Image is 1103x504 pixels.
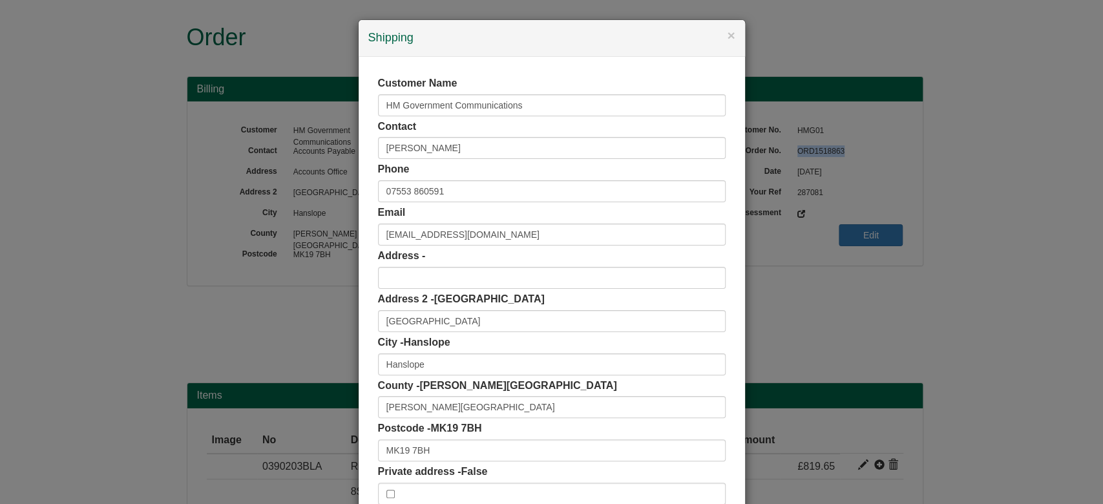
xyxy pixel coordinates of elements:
[727,28,735,42] button: ×
[368,30,735,47] h4: Shipping
[378,465,488,479] label: Private address -
[378,76,457,91] label: Customer Name
[404,337,450,348] span: Hanslope
[378,421,482,436] label: Postcode -
[430,423,481,434] span: MK19 7BH
[378,379,617,394] label: County -
[378,249,426,264] label: Address -
[378,205,406,220] label: Email
[461,466,487,477] span: False
[434,293,545,304] span: [GEOGRAPHIC_DATA]
[378,162,410,177] label: Phone
[378,120,417,134] label: Contact
[378,335,450,350] label: City -
[378,292,545,307] label: Address 2 -
[419,380,616,391] span: [PERSON_NAME][GEOGRAPHIC_DATA]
